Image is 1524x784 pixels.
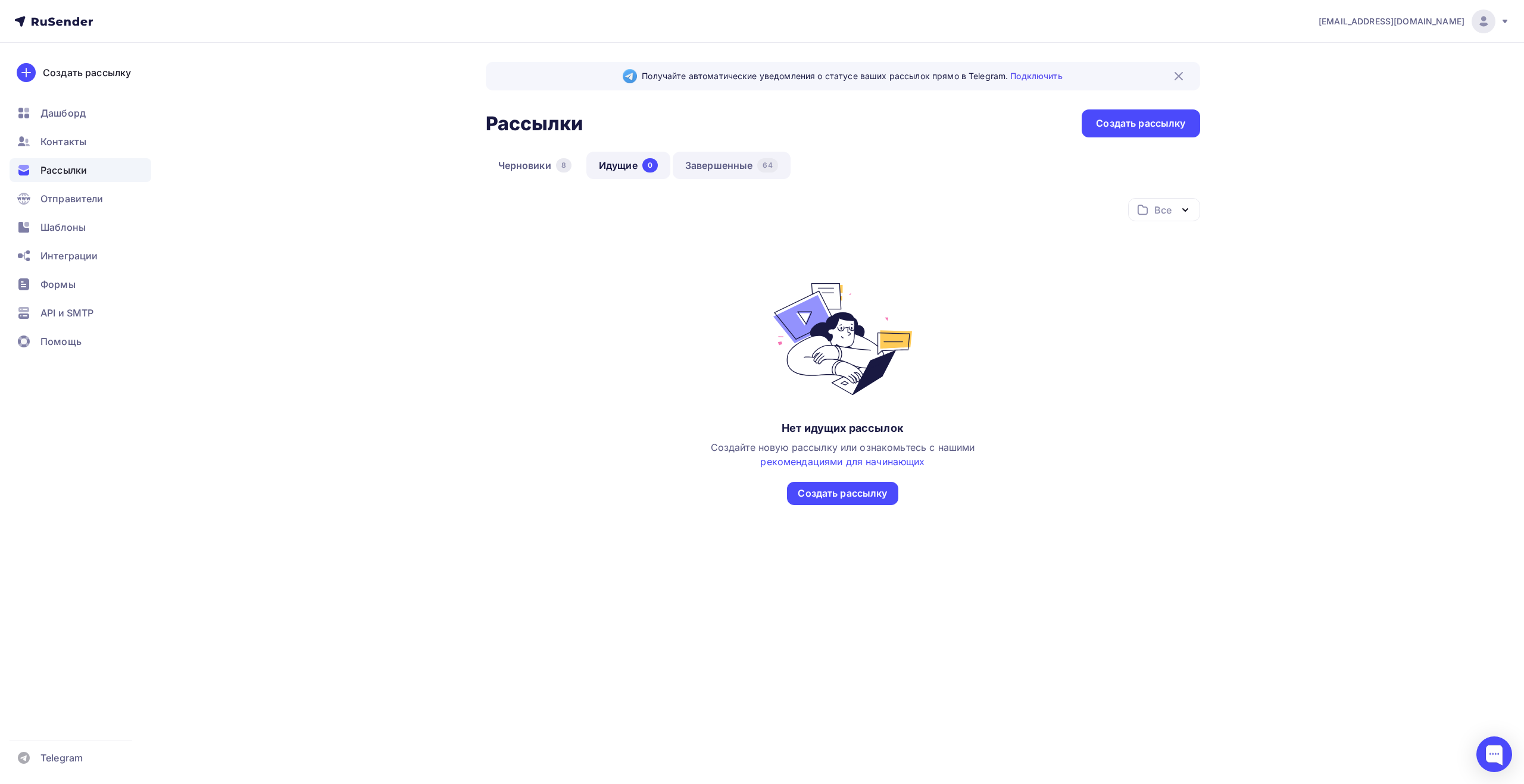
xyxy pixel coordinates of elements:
[1319,15,1464,27] span: [EMAIL_ADDRESS][DOMAIN_NAME]
[40,306,93,320] span: API и SMTP
[10,130,151,153] a: Контакты
[673,152,791,179] a: Завершенные64
[1154,203,1171,217] div: Все
[40,277,76,291] span: Формы
[760,456,925,468] a: рекомендациями для начинающих
[10,272,151,296] a: Формы
[10,187,151,211] a: Отправители
[486,152,584,179] a: Черновики8
[1128,198,1200,221] button: Все
[40,163,87,177] span: Рассылки
[43,65,131,80] div: Создать рассылку
[586,152,670,179] a: Идущие0
[1096,117,1185,130] div: Создать рассылку
[10,101,151,125] a: Дашборд
[623,69,637,83] img: Telegram
[40,249,98,263] span: Интеграции
[782,421,904,435] div: Нет идущих рассылок
[711,441,975,468] span: Создайте новую рассылку или ознакомьтесь с нашими
[642,70,1062,82] span: Получайте автоматические уведомления о статусе ваших рассылок прямо в Telegram.
[798,487,887,500] div: Создать рассылку
[40,106,86,120] span: Дашборд
[642,158,658,173] div: 0
[556,158,571,173] div: 8
[486,112,583,136] h2: Рассылки
[1319,10,1510,33] a: [EMAIL_ADDRESS][DOMAIN_NAME]
[40,192,104,206] span: Отправители
[40,751,83,765] span: Telegram
[1010,71,1062,81] a: Подключить
[40,334,82,349] span: Помощь
[40,134,86,149] span: Контакты
[10,158,151,182] a: Рассылки
[10,215,151,239] a: Шаблоны
[757,158,777,173] div: 64
[40,220,86,234] span: Шаблоны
